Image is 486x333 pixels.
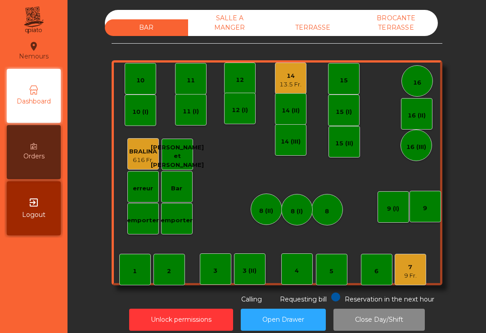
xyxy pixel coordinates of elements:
[259,207,273,216] div: 8 (II)
[127,216,159,225] div: emporter
[345,295,434,303] span: Reservation in the next hour
[355,10,438,36] div: BROCANTE TERRASSE
[28,197,39,208] i: exit_to_app
[404,263,417,272] div: 7
[133,184,153,193] div: erreur
[340,76,348,85] div: 15
[236,76,244,85] div: 12
[413,78,421,87] div: 16
[22,210,45,220] span: Logout
[374,267,378,276] div: 6
[129,147,157,156] div: BRALINA
[28,41,39,52] i: location_on
[387,204,399,213] div: 9 (I)
[129,156,157,165] div: 616 Fr.
[271,19,355,36] div: TERRASSE
[404,271,417,280] div: 9 Fr.
[295,266,299,275] div: 4
[23,152,45,161] span: Orders
[281,137,301,146] div: 14 (III)
[17,97,51,106] span: Dashboard
[291,207,303,216] div: 8 (I)
[280,295,327,303] span: Requesting bill
[105,19,188,36] div: BAR
[136,76,144,85] div: 10
[406,143,426,152] div: 16 (III)
[213,266,217,275] div: 3
[232,106,248,115] div: 12 (I)
[329,267,333,276] div: 5
[171,184,182,193] div: Bar
[333,309,425,331] button: Close Day/Shift
[282,106,300,115] div: 14 (II)
[167,267,171,276] div: 2
[133,267,137,276] div: 1
[241,309,326,331] button: Open Drawer
[408,111,426,120] div: 16 (II)
[279,80,301,89] div: 13.5 Fr.
[325,207,329,216] div: 8
[129,309,233,331] button: Unlock permissions
[336,108,352,117] div: 15 (I)
[423,204,427,213] div: 9
[161,216,193,225] div: emporter
[241,295,262,303] span: Calling
[335,139,353,148] div: 15 (II)
[183,107,199,116] div: 11 (I)
[188,10,271,36] div: SALLE A MANGER
[132,108,148,117] div: 10 (I)
[151,143,204,170] div: [PERSON_NAME] et [PERSON_NAME]
[22,4,45,36] img: qpiato
[279,72,301,81] div: 14
[19,40,49,62] div: Nemours
[187,76,195,85] div: 11
[243,266,256,275] div: 3 (II)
